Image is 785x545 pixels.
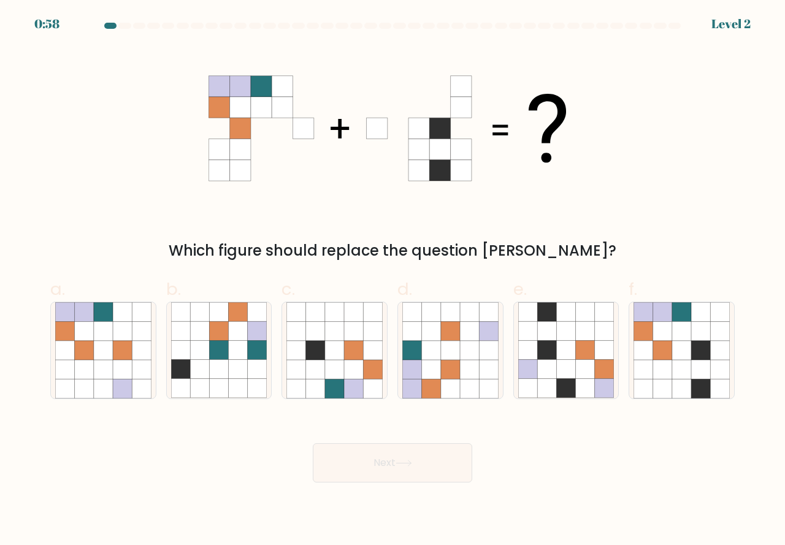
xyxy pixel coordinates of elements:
[397,277,412,301] span: d.
[513,277,527,301] span: e.
[50,277,65,301] span: a.
[166,277,181,301] span: b.
[711,15,751,33] div: Level 2
[58,240,727,262] div: Which figure should replace the question [PERSON_NAME]?
[629,277,637,301] span: f.
[34,15,59,33] div: 0:58
[313,443,472,482] button: Next
[281,277,295,301] span: c.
